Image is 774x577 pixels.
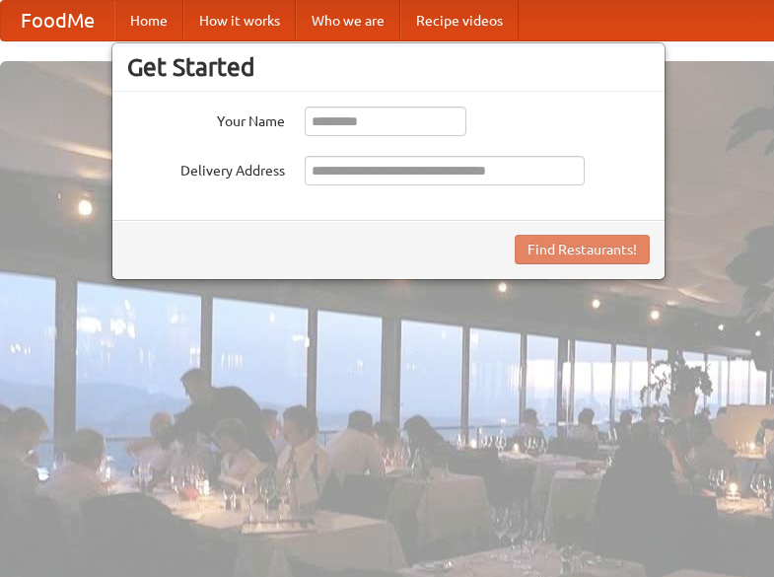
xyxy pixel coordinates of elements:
[127,156,285,180] label: Delivery Address
[183,1,296,40] a: How it works
[127,52,650,82] h3: Get Started
[296,1,400,40] a: Who we are
[1,1,114,40] a: FoodMe
[400,1,519,40] a: Recipe videos
[515,235,650,264] button: Find Restaurants!
[114,1,183,40] a: Home
[127,107,285,131] label: Your Name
